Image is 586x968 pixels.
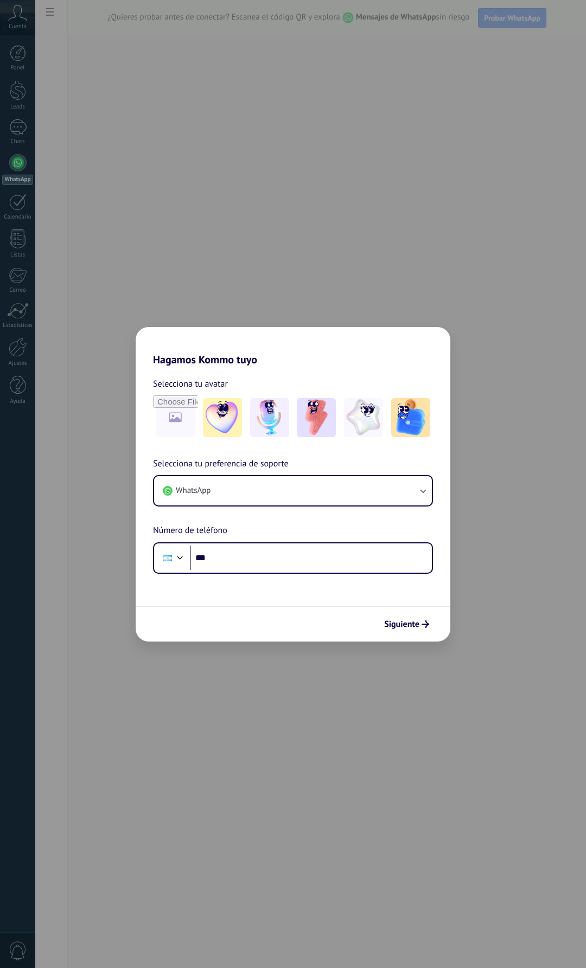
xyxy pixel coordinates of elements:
span: Selecciona tu preferencia de soporte [153,457,289,471]
img: -4.jpeg [344,398,383,437]
h2: Hagamos Kommo tuyo [136,327,450,366]
button: Siguiente [379,615,434,633]
img: -2.jpeg [250,398,289,437]
img: -1.jpeg [203,398,242,437]
div: Argentina: + 54 [157,547,178,569]
img: -5.jpeg [391,398,430,437]
span: Selecciona tu avatar [153,377,228,391]
button: WhatsApp [154,476,432,505]
img: -3.jpeg [297,398,336,437]
span: Número de teléfono [153,524,227,538]
span: Siguiente [384,620,419,628]
span: WhatsApp [176,485,211,496]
